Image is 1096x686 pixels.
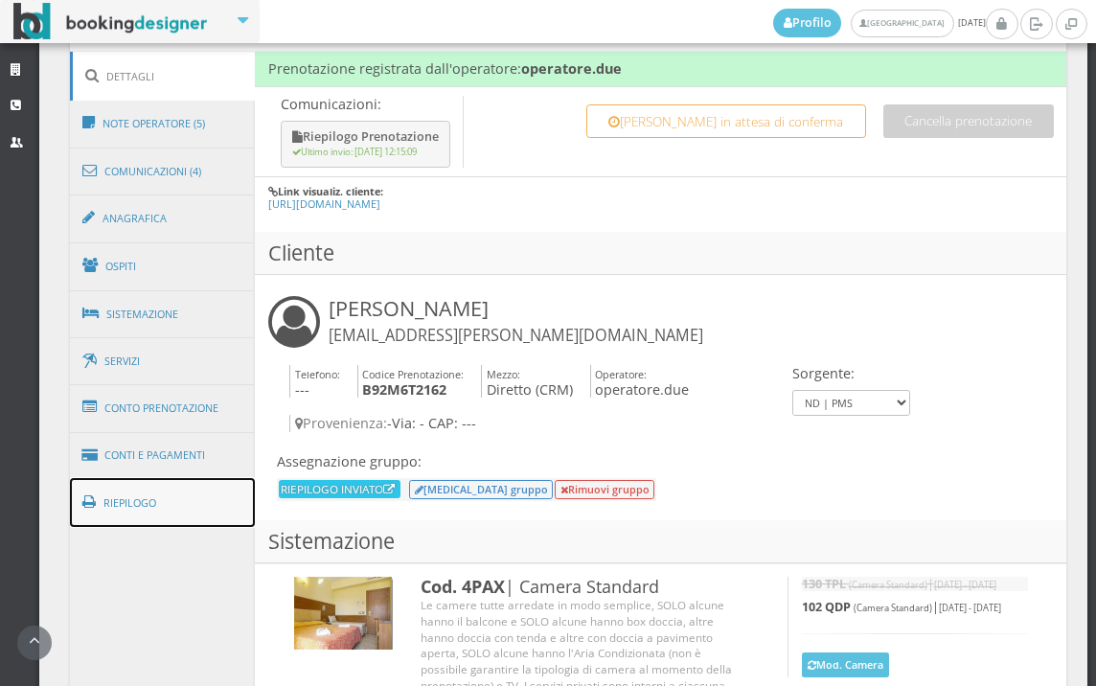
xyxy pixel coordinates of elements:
button: Cancella prenotazione [883,104,1054,138]
p: Comunicazioni: [281,96,454,112]
img: 86f83e7680f911ec9e3902899e52ea48.jpg [294,577,392,651]
img: BookingDesigner.com [13,3,208,40]
span: Via: [392,414,416,432]
b: operatore.due [521,59,622,78]
a: Anagrafica [70,194,256,243]
h5: | [802,600,1028,614]
h3: Cliente [255,232,1066,275]
h4: Diretto (CRM) [481,365,573,399]
button: Riepilogo Prenotazione Ultimo invio: [DATE] 12:15:09 [281,121,450,168]
h3: [PERSON_NAME] [329,296,703,346]
small: [DATE] - [DATE] [939,602,1001,614]
small: Codice Prenotazione: [362,367,464,381]
small: Ultimo invio: [DATE] 12:15:09 [292,146,417,158]
a: Note Operatore (5) [70,99,256,149]
small: [DATE] - [DATE] [934,579,996,591]
button: Rimuovi gruppo [555,480,654,499]
h4: Assegnazione gruppo: [277,453,656,469]
small: (Camera Standard) [854,602,932,614]
a: Sistemazione [70,289,256,339]
b: Cod. 4PAX [421,575,505,598]
b: 102 QDP [802,599,851,615]
h5: | [802,577,1028,591]
a: Profilo [773,9,842,37]
h4: --- [289,365,340,399]
small: Mezzo: [487,367,520,381]
span: Provenienza: [295,414,387,432]
h4: operatore.due [590,365,690,399]
a: Conti e Pagamenti [70,431,256,480]
a: RIEPILOGO INVIATO [281,481,398,496]
small: [EMAIL_ADDRESS][PERSON_NAME][DOMAIN_NAME] [329,325,703,346]
a: [URL][DOMAIN_NAME] [268,196,380,211]
h3: | Camera Standard [421,577,749,598]
b: B92M6T2162 [362,380,446,399]
button: [PERSON_NAME] in attesa di conferma [586,104,866,138]
small: Telefono: [295,367,340,381]
button: Mod. Camera [802,652,890,676]
span: - CAP: --- [420,414,476,432]
b: 130 TPL [802,576,846,592]
h4: - [289,415,788,431]
small: (Camera Standard) [849,579,927,591]
a: [GEOGRAPHIC_DATA] [851,10,953,37]
a: Riepilogo [70,478,256,528]
h4: Sorgente: [792,365,910,381]
h3: Sistemazione [255,520,1066,563]
a: Conto Prenotazione [70,383,256,433]
a: Comunicazioni (4) [70,147,256,196]
a: Servizi [70,337,256,386]
span: [DATE] [773,9,986,37]
button: [MEDICAL_DATA] gruppo [409,480,553,499]
a: Ospiti [70,241,256,291]
b: Link visualiz. cliente: [278,184,383,198]
a: Dettagli [70,52,256,101]
small: Operatore: [595,367,647,381]
h4: Prenotazione registrata dall'operatore: [255,52,1066,86]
